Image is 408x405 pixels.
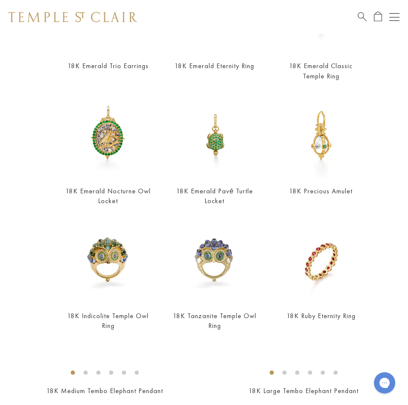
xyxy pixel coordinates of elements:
img: Temple St. Clair [9,12,137,22]
a: 18K Large Tembo Elephant Pendant [249,386,359,395]
img: P56800-E9RES [279,93,364,178]
a: 18K Emerald Nocturne Owl Locket [66,187,151,205]
a: 18K Medium Tembo Elephant Pendant [46,386,163,395]
a: P56800-E9RESP56800-E9RES [279,93,364,178]
img: 18K Tanzanite Temple Owl Ring [172,218,257,303]
img: 18K Ruby Eternity Ring [279,218,364,303]
a: 18K Emerald Pavé Turtle Locket18K Emerald Pavé Turtle Locket [172,93,257,178]
img: 18K Emerald Nocturne Owl Locket [66,93,151,178]
a: 18K Precious Amulet [289,187,353,195]
a: 18K Emerald Eternity Ring [175,61,254,70]
a: 18K Tanzanite Temple Owl Ring [173,311,256,330]
a: 18K Indicolite Temple Owl Ring [67,311,149,330]
iframe: Gorgias live chat messenger [370,369,399,396]
a: Search [358,11,367,22]
a: 18K Emerald Classic Temple Ring [289,61,353,80]
a: Open Shopping Bag [374,11,382,22]
a: 18K Emerald Trio Earrings [68,61,149,70]
img: 18K Indicolite Temple Owl Ring [66,218,151,303]
button: Open navigation [389,12,399,22]
img: 18K Emerald Pavé Turtle Locket [172,93,257,178]
a: 18K Emerald Pavé Turtle Locket [176,187,253,205]
a: 18K Ruby Eternity Ring [287,311,356,320]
